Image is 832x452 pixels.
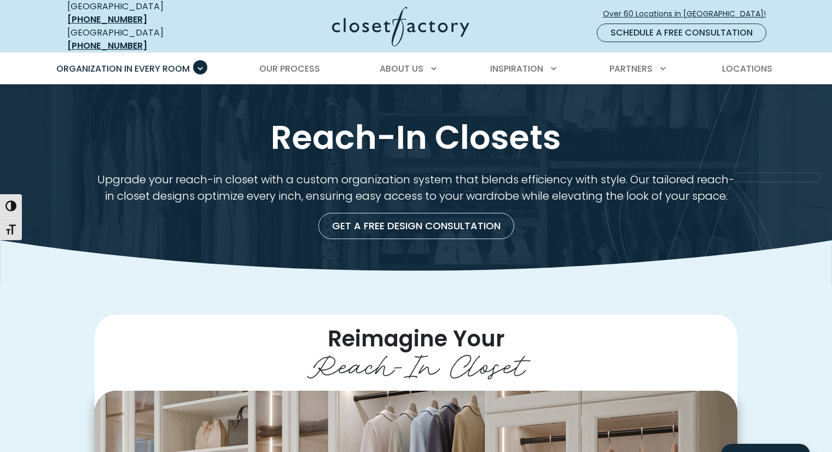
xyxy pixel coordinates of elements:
[67,39,147,52] a: [PHONE_NUMBER]
[380,62,423,75] span: About Us
[609,62,653,75] span: Partners
[49,54,784,84] nav: Primary Menu
[259,62,320,75] span: Our Process
[722,62,772,75] span: Locations
[602,4,775,24] a: Over 60 Locations in [GEOGRAPHIC_DATA]!
[332,7,469,47] img: Closet Factory Logo
[318,213,514,239] a: Get a Free Design Consultation
[65,117,767,158] h1: Reach-In Closets
[490,62,543,75] span: Inspiration
[67,26,226,53] div: [GEOGRAPHIC_DATA]
[56,62,190,75] span: Organization in Every Room
[67,13,147,26] a: [PHONE_NUMBER]
[95,171,737,204] p: Upgrade your reach-in closet with a custom organization system that blends efficiency with style....
[603,8,775,20] span: Over 60 Locations in [GEOGRAPHIC_DATA]!
[597,24,766,42] a: Schedule a Free Consultation
[328,323,505,354] span: Reimagine Your
[307,341,525,385] span: Reach-In Closet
